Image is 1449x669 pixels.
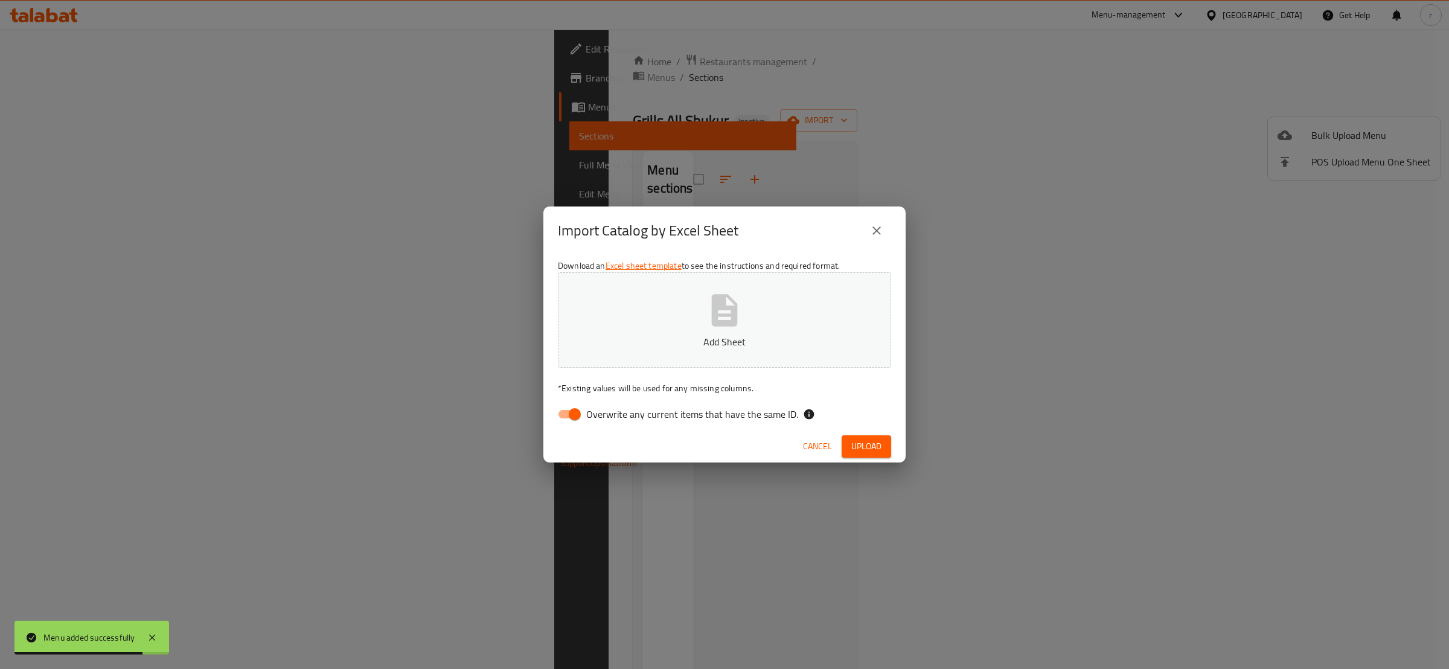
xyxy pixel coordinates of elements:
[803,439,832,454] span: Cancel
[558,382,891,394] p: Existing values will be used for any missing columns.
[558,221,738,240] h2: Import Catalog by Excel Sheet
[543,255,906,430] div: Download an to see the instructions and required format.
[798,435,837,458] button: Cancel
[803,408,815,420] svg: If the overwrite option isn't selected, then the items that match an existing ID will be ignored ...
[606,258,682,274] a: Excel sheet template
[558,272,891,368] button: Add Sheet
[43,631,135,644] div: Menu added successfully
[851,439,881,454] span: Upload
[586,407,798,421] span: Overwrite any current items that have the same ID.
[577,334,872,349] p: Add Sheet
[862,216,891,245] button: close
[842,435,891,458] button: Upload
